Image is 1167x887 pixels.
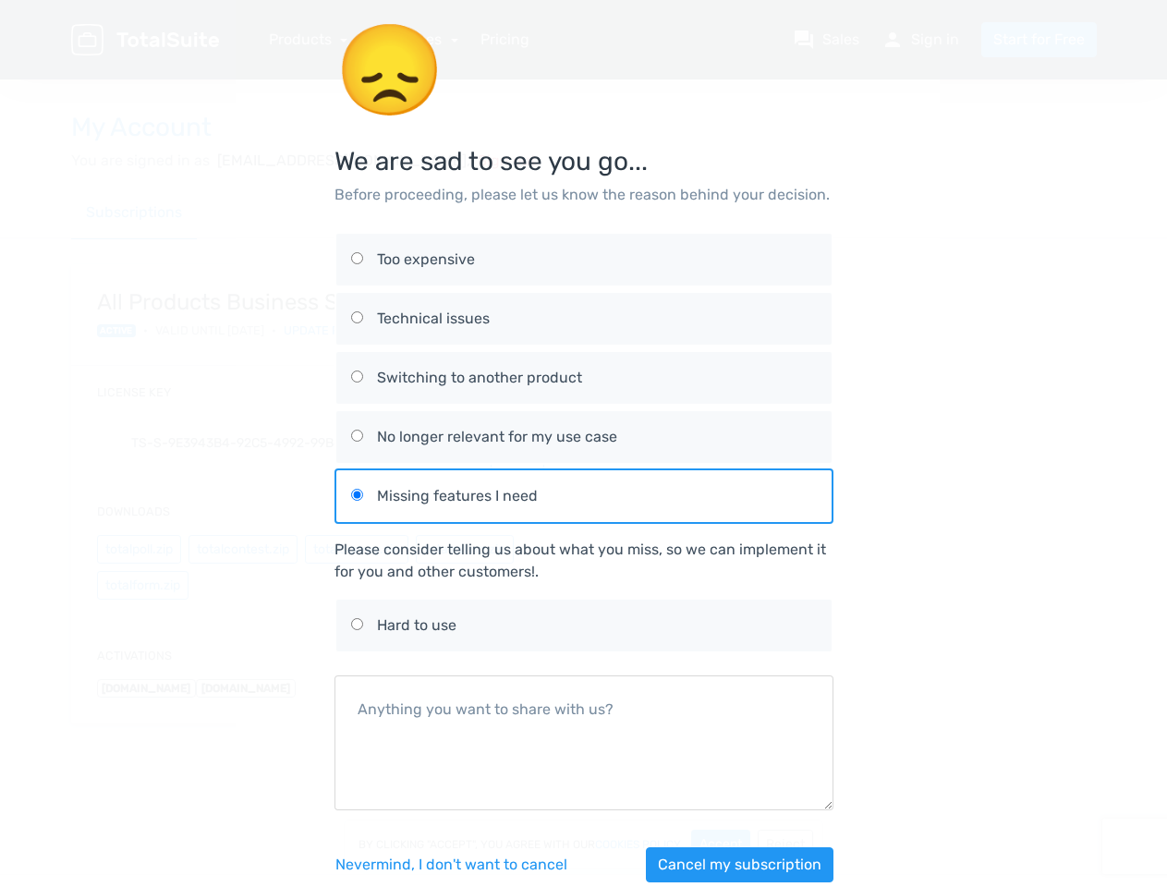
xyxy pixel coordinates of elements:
button: Cancel my subscription [646,847,833,882]
div: Hard to use [377,614,817,637]
input: Missing features I need Missing features I need [351,489,363,501]
div: Technical issues [377,308,817,330]
label: Hard to use [351,600,817,651]
label: Switching to another product [351,352,817,404]
label: Missing features I need [351,470,817,522]
button: Nevermind, I don't want to cancel [334,847,568,882]
div: Switching to another product [377,367,817,389]
input: Technical issues Technical issues [351,311,363,323]
div: No longer relevant for my use case [377,426,817,448]
input: No longer relevant for my use case No longer relevant for my use case [351,430,363,442]
div: Please consider telling us about what you miss, so we can implement it for you and other customers!. [334,539,833,583]
div: Missing features I need [377,485,817,507]
label: Too expensive [351,234,817,286]
input: Switching to another product Switching to another product [351,371,363,383]
div: Too expensive [377,249,817,271]
input: Hard to use Hard to use [351,618,363,630]
h3: We are sad to see you go... [334,22,833,176]
input: Too expensive Too expensive [351,252,363,264]
label: Technical issues [351,293,817,345]
label: No longer relevant for my use case [351,411,817,463]
span: 😞 [334,18,445,123]
p: Before proceeding, please let us know the reason behind your decision. [334,184,833,206]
